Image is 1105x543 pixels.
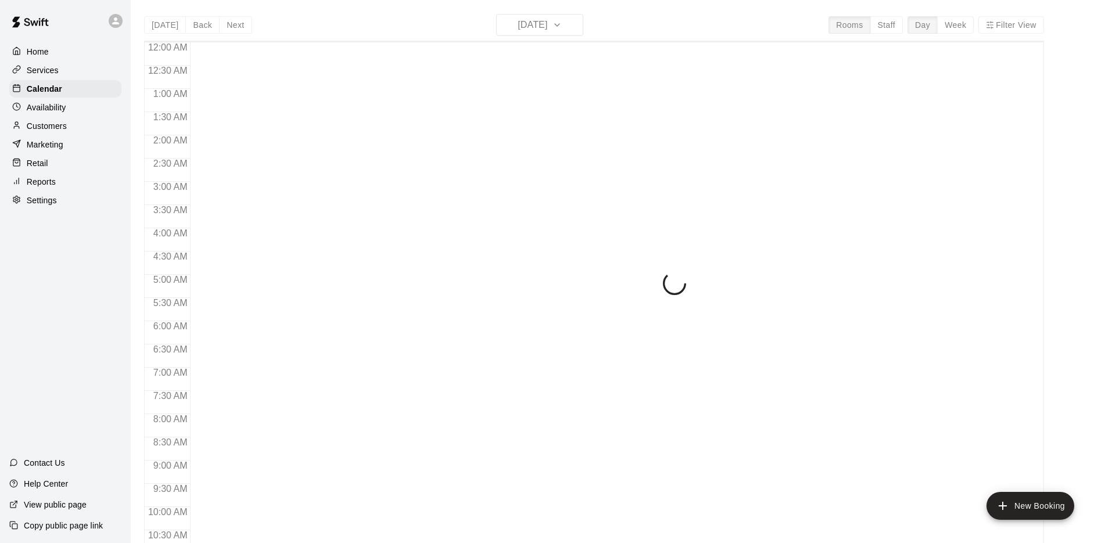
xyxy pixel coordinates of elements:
[9,192,121,209] a: Settings
[150,159,191,168] span: 2:30 AM
[150,391,191,401] span: 7:30 AM
[9,154,121,172] a: Retail
[27,157,48,169] p: Retail
[150,182,191,192] span: 3:00 AM
[27,46,49,57] p: Home
[150,275,191,285] span: 5:00 AM
[9,43,121,60] a: Home
[145,507,191,517] span: 10:00 AM
[150,321,191,331] span: 6:00 AM
[27,83,62,95] p: Calendar
[986,492,1074,520] button: add
[9,80,121,98] a: Calendar
[150,135,191,145] span: 2:00 AM
[150,251,191,261] span: 4:30 AM
[9,136,121,153] a: Marketing
[150,437,191,447] span: 8:30 AM
[150,368,191,377] span: 7:00 AM
[27,120,67,132] p: Customers
[145,42,191,52] span: 12:00 AM
[150,112,191,122] span: 1:30 AM
[150,298,191,308] span: 5:30 AM
[150,228,191,238] span: 4:00 AM
[9,173,121,190] a: Reports
[27,176,56,188] p: Reports
[145,66,191,75] span: 12:30 AM
[9,117,121,135] a: Customers
[27,64,59,76] p: Services
[24,520,103,531] p: Copy public page link
[150,89,191,99] span: 1:00 AM
[150,461,191,470] span: 9:00 AM
[150,205,191,215] span: 3:30 AM
[27,139,63,150] p: Marketing
[9,99,121,116] a: Availability
[145,530,191,540] span: 10:30 AM
[150,414,191,424] span: 8:00 AM
[24,499,87,510] p: View public page
[150,484,191,494] span: 9:30 AM
[27,195,57,206] p: Settings
[150,344,191,354] span: 6:30 AM
[24,478,68,490] p: Help Center
[24,457,65,469] p: Contact Us
[27,102,66,113] p: Availability
[9,62,121,79] a: Services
